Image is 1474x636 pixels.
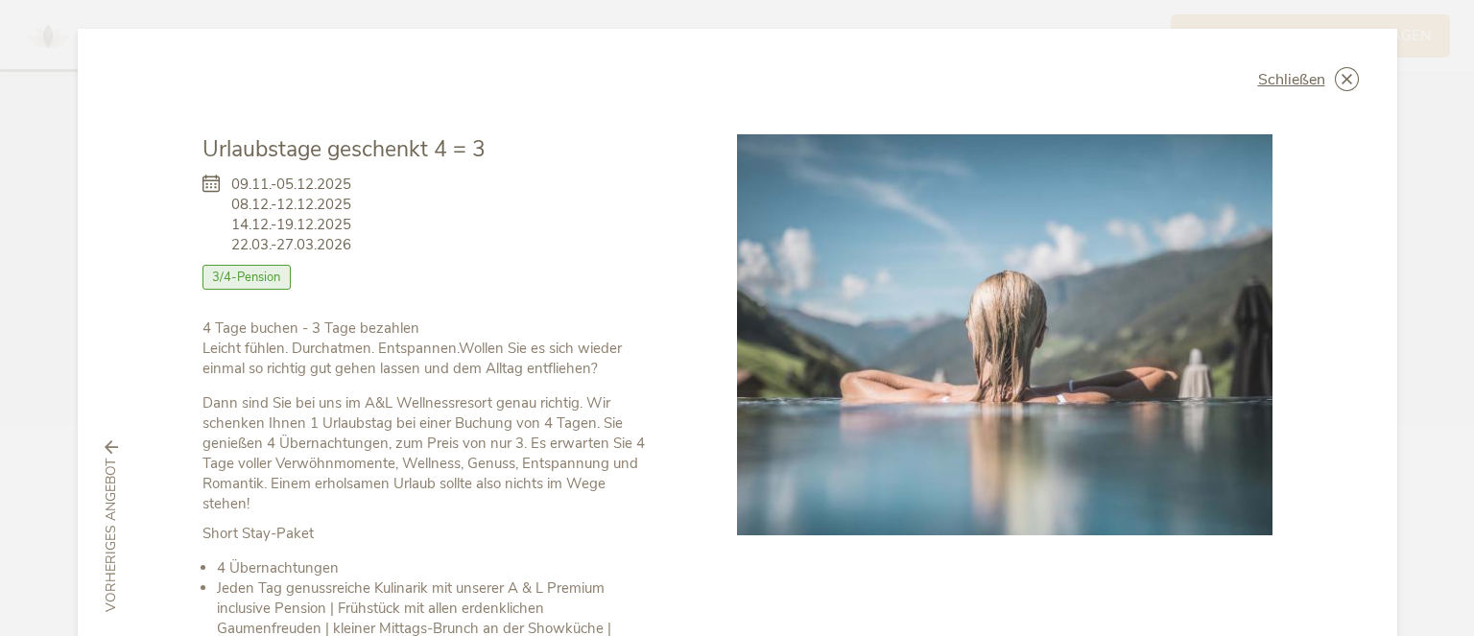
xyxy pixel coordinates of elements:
[231,175,351,255] span: 09.11.-05.12.2025 08.12.-12.12.2025 14.12.-19.12.2025 22.03.-27.03.2026
[202,318,419,338] b: 4 Tage buchen - 3 Tage bezahlen
[202,134,486,164] span: Urlaubstage geschenkt 4 = 3
[1258,72,1325,87] span: Schließen
[202,265,292,290] span: 3/4-Pension
[202,318,652,379] p: Leicht fühlen. Durchatmen. Entspannen.
[202,339,622,378] strong: Wollen Sie es sich wieder einmal so richtig gut gehen lassen und dem Alltag entfliehen?
[202,393,652,514] p: Dann sind Sie bei uns im A&L Wellnessresort genau richtig. Wir schenken Ihnen 1 Urlaubstag bei ei...
[737,134,1272,535] img: Urlaubstage geschenkt 4 = 3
